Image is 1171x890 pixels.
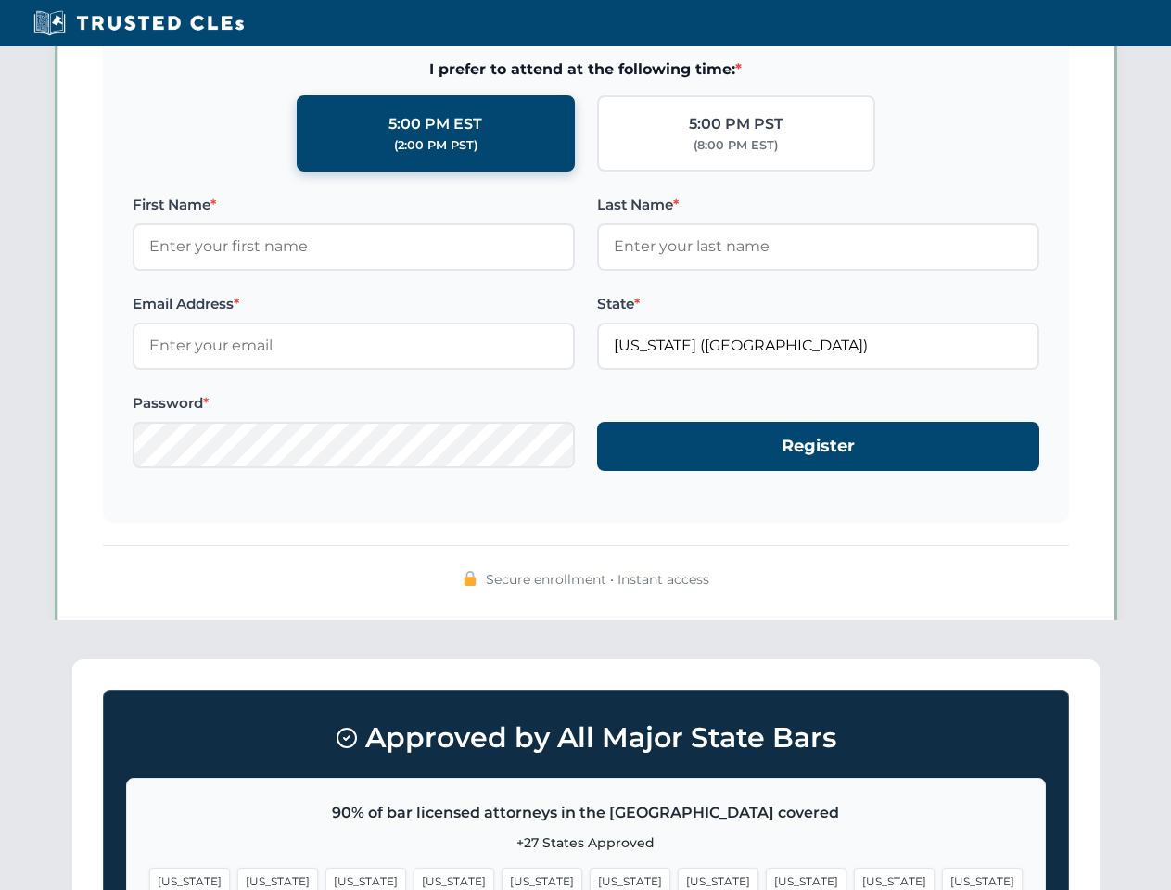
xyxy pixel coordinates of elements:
[597,223,1039,270] input: Enter your last name
[133,392,575,414] label: Password
[486,569,709,590] span: Secure enrollment • Instant access
[133,57,1039,82] span: I prefer to attend at the following time:
[149,801,1023,825] p: 90% of bar licensed attorneys in the [GEOGRAPHIC_DATA] covered
[597,293,1039,315] label: State
[28,9,249,37] img: Trusted CLEs
[126,713,1046,763] h3: Approved by All Major State Bars
[597,194,1039,216] label: Last Name
[597,422,1039,471] button: Register
[149,833,1023,853] p: +27 States Approved
[388,112,482,136] div: 5:00 PM EST
[133,194,575,216] label: First Name
[689,112,783,136] div: 5:00 PM PST
[133,293,575,315] label: Email Address
[694,136,778,155] div: (8:00 PM EST)
[597,323,1039,369] input: Florida (FL)
[394,136,477,155] div: (2:00 PM PST)
[133,323,575,369] input: Enter your email
[463,571,477,586] img: 🔒
[133,223,575,270] input: Enter your first name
